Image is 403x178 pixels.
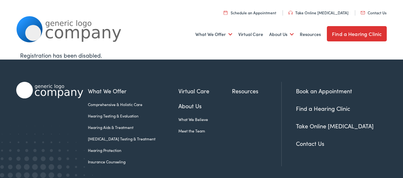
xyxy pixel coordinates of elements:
img: Alpaca Audiology [16,82,83,98]
a: Contact Us [361,10,386,15]
a: Find a Hearing Clinic [327,26,387,41]
a: [MEDICAL_DATA] Testing & Treatment [88,136,178,142]
a: Resources [232,87,281,95]
a: Contact Us [296,139,324,147]
a: Schedule an Appointment [224,10,276,15]
a: What We Believe [178,117,232,122]
img: utility icon [224,11,227,15]
a: About Us [178,102,232,110]
a: Insurance Counseling [88,159,178,165]
a: Hearing Aids & Treatment [88,125,178,130]
a: Resources [300,23,321,46]
a: What We Offer [88,87,178,95]
a: Take Online [MEDICAL_DATA] [296,122,374,130]
a: Hearing Protection [88,147,178,153]
img: utility icon [361,11,365,14]
a: Virtual Care [178,87,232,95]
a: About Us [269,23,294,46]
a: Find a Hearing Clinic [296,104,350,112]
a: Virtual Care [238,23,263,46]
a: Comprehensive & Holistic Care [88,102,178,107]
a: Take Online [MEDICAL_DATA] [288,10,349,15]
a: Meet the Team [178,128,232,134]
img: utility icon [288,11,293,15]
a: What We Offer [195,23,232,46]
a: Hearing Testing & Evaluation [88,113,178,119]
a: Book an Appointment [296,87,352,95]
div: Registration has been disabled. [20,51,383,60]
